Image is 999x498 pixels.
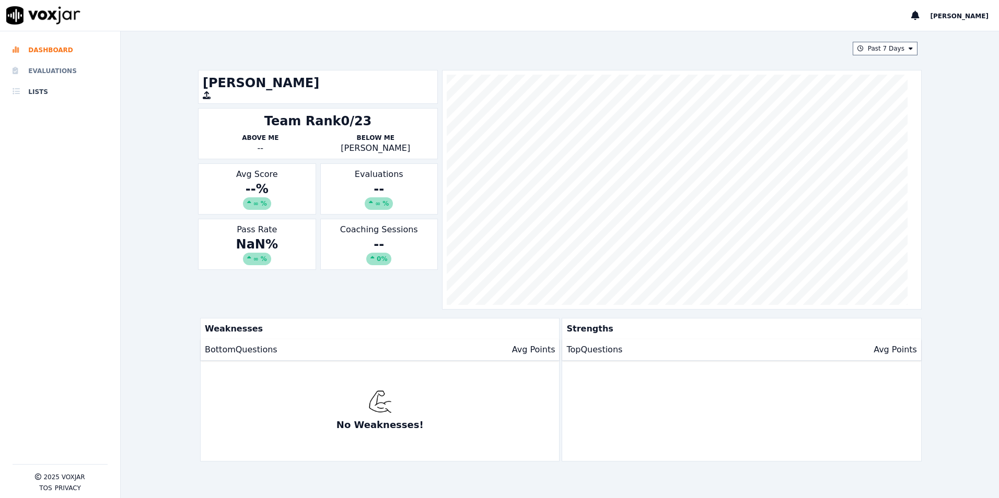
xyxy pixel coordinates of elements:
h1: [PERSON_NAME] [203,75,433,91]
div: -- [325,236,433,265]
button: Privacy [55,484,81,492]
p: Above Me [203,134,318,142]
div: ∞ % [243,197,271,210]
div: Avg Score [198,163,316,215]
div: -- [203,142,318,155]
p: Strengths [562,318,916,339]
div: Coaching Sessions [320,219,438,270]
a: Lists [13,81,108,102]
div: -- [325,181,433,210]
p: Avg Points [874,343,917,356]
img: voxjar logo [6,6,80,25]
button: Past 7 Days [853,42,917,55]
div: ∞ % [243,253,271,265]
div: -- % [203,181,311,210]
div: NaN % [203,236,311,265]
p: [PERSON_NAME] [318,142,433,155]
span: [PERSON_NAME] [930,13,989,20]
div: 0% [366,253,391,265]
img: muscle [368,390,392,413]
div: Team Rank 0/23 [264,113,372,129]
div: ∞ % [365,197,393,210]
p: 2025 Voxjar [43,473,85,481]
button: [PERSON_NAME] [930,9,999,22]
p: No Weaknesses! [336,418,424,432]
p: Top Questions [566,343,622,356]
p: Weaknesses [201,318,555,339]
p: Avg Points [512,343,555,356]
a: Dashboard [13,40,108,61]
button: TOS [39,484,52,492]
p: Bottom Questions [205,343,277,356]
div: Pass Rate [198,219,316,270]
a: Evaluations [13,61,108,81]
div: Evaluations [320,163,438,215]
p: Below Me [318,134,433,142]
